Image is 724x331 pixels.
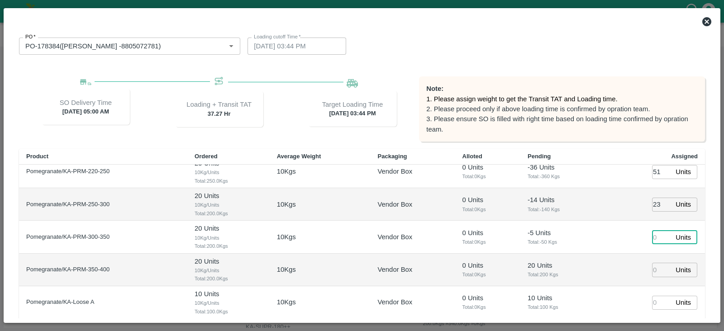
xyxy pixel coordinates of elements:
td: Pomegranate/KA-PRM-250-300 [19,188,187,221]
p: 20 Units [195,191,262,201]
label: PO [25,33,36,41]
p: 20 Units [195,223,262,233]
p: 0 Units [462,228,513,238]
p: Vendor Box [378,199,413,209]
img: Loading [347,77,358,88]
p: Vendor Box [378,232,413,242]
div: 37.27 Hr [175,91,263,127]
img: Delivery [80,79,91,86]
span: Total: -140 Kgs [528,205,593,213]
p: Vendor Box [378,297,413,307]
b: Average Weight [277,153,321,160]
span: 10 Kg/Units [195,234,262,242]
p: Units [676,265,691,275]
td: Pomegranate/KA-PRM-300-350 [19,221,187,253]
p: Units [676,167,691,177]
span: 10 Kg/Units [195,168,262,176]
b: Note: [426,85,443,92]
p: 10 Units [195,289,262,299]
p: Target Loading Time [322,99,383,109]
span: Total: 100 Kgs [528,303,593,311]
p: -14 Units [528,195,593,205]
label: Loading cutoff Time [254,33,301,41]
span: Total: 0 Kgs [462,205,513,213]
p: 0 Units [462,260,513,270]
p: 0 Units [462,293,513,303]
td: Pomegranate/KA-PRM-350-400 [19,254,187,286]
span: Total: 200.0 Kgs [195,209,262,218]
td: Pomegranate/KA-Loose A [19,286,187,319]
span: Total: 200.0 Kgs [195,274,262,283]
p: Vendor Box [378,265,413,274]
b: Assigned [671,153,698,160]
span: Total: 0 Kgs [462,303,513,311]
span: Total: 0 Kgs [462,238,513,246]
p: 20 Units [528,260,593,270]
div: [DATE] 03:44 PM [308,90,396,127]
input: Select PO [22,40,211,52]
span: Total: 250.0 Kgs [195,177,262,185]
input: 0 [652,230,672,244]
td: Pomegranate/KA-PRM-220-250 [19,156,187,188]
b: Product [26,153,48,160]
span: Total: -360 Kgs [528,172,593,180]
b: Pending [528,153,551,160]
input: 0 [652,165,672,179]
span: 10 Kg/Units [195,299,262,307]
input: Choose date, selected date is Sep 27, 2025 [248,38,340,55]
p: 10 Kgs [277,297,296,307]
p: 1. Please assign weight to get the Transit TAT and Loading time. [426,94,698,104]
span: 10 Kg/Units [195,266,262,274]
span: Total: 100.0 Kgs [195,307,262,316]
b: Ordered [195,153,218,160]
p: 20 Units [195,256,262,266]
span: Total: -50 Kgs [528,238,593,246]
span: 10 Kg/Units [195,201,262,209]
span: Total: 200 Kgs [528,270,593,279]
button: Open [225,40,237,52]
span: Total: 0 Kgs [462,172,513,180]
p: 10 Kgs [277,265,296,274]
input: 0 [652,263,672,277]
p: 0 Units [462,195,513,205]
span: Total: 200.0 Kgs [195,242,262,250]
p: Units [676,232,691,242]
p: -5 Units [528,228,593,238]
input: 0 [652,296,672,310]
p: Units [676,199,691,209]
p: 10 Kgs [277,199,296,209]
div: [DATE] 05:00 AM [42,89,130,125]
p: 3. Please ensure SO is filled with right time based on loading time confirmed by opration team. [426,114,698,134]
p: 0 Units [462,162,513,172]
p: 10 Kgs [277,232,296,242]
p: 2. Please proceed only if above loading time is confirmed by opration team. [426,104,698,114]
b: Alloted [462,153,482,160]
input: 0 [652,198,672,212]
p: SO Delivery Time [60,98,112,108]
img: Transit [214,76,225,88]
p: -36 Units [528,162,593,172]
span: Total: 0 Kgs [462,270,513,279]
p: Units [676,298,691,307]
p: Vendor Box [378,166,413,176]
p: Loading + Transit TAT [186,99,252,109]
b: Packaging [378,153,407,160]
p: 10 Units [528,293,593,303]
p: 10 Kgs [277,166,296,176]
